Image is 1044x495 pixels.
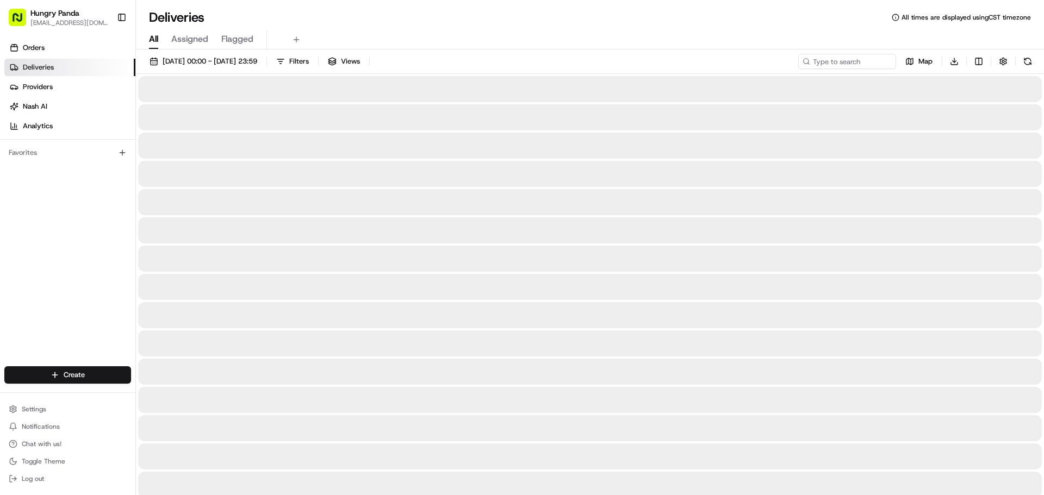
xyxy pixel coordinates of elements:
button: [DATE] 00:00 - [DATE] 23:59 [145,54,262,69]
button: Create [4,366,131,384]
span: Analytics [23,121,53,131]
span: [DATE] 00:00 - [DATE] 23:59 [163,57,257,66]
button: Views [323,54,365,69]
button: Filters [271,54,314,69]
span: Orders [23,43,45,53]
button: Map [900,54,937,69]
span: Log out [22,474,44,483]
span: Flagged [221,33,253,46]
a: Deliveries [4,59,135,76]
a: Nash AI [4,98,135,115]
button: Chat with us! [4,436,131,452]
span: Providers [23,82,53,92]
span: Views [341,57,360,66]
button: [EMAIL_ADDRESS][DOMAIN_NAME] [30,18,108,27]
button: Toggle Theme [4,454,131,469]
button: Settings [4,402,131,417]
button: Hungry Panda[EMAIL_ADDRESS][DOMAIN_NAME] [4,4,113,30]
span: Notifications [22,422,60,431]
span: Map [918,57,933,66]
button: Notifications [4,419,131,434]
span: Assigned [171,33,208,46]
span: Nash AI [23,102,47,111]
span: All times are displayed using CST timezone [902,13,1031,22]
button: Log out [4,471,131,486]
span: Chat with us! [22,440,61,448]
span: All [149,33,158,46]
span: Deliveries [23,62,54,72]
h1: Deliveries [149,9,204,26]
button: Hungry Panda [30,8,79,18]
div: Favorites [4,144,131,161]
input: Type to search [798,54,896,69]
span: Settings [22,405,46,413]
a: Providers [4,78,135,96]
a: Orders [4,39,135,57]
a: Analytics [4,117,135,135]
span: Toggle Theme [22,457,65,466]
button: Refresh [1020,54,1035,69]
span: Create [64,370,85,380]
span: Filters [289,57,309,66]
